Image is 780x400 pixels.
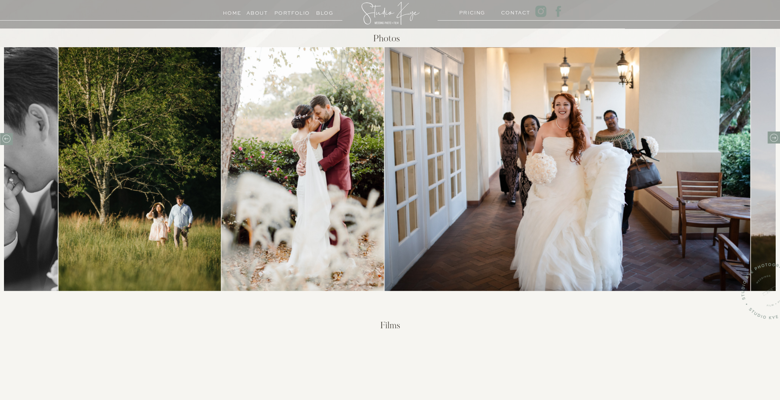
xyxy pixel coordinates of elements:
[303,321,478,333] h2: Films
[311,9,339,14] a: Blog
[299,34,474,46] h2: Photos
[220,9,244,14] a: Home
[246,9,268,14] a: About
[459,8,483,14] a: PRICING
[274,9,302,14] a: Portfolio
[501,8,525,14] a: Contact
